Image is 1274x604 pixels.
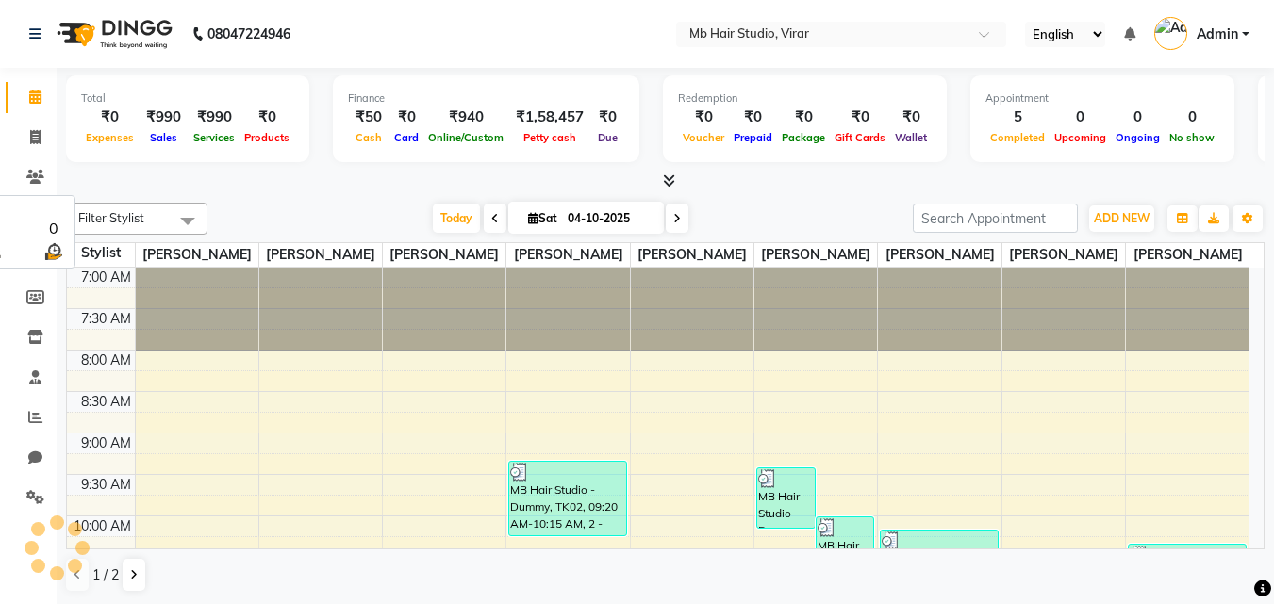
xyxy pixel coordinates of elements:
[830,131,890,144] span: Gift Cards
[631,243,753,267] span: [PERSON_NAME]
[985,106,1050,128] div: 5
[389,131,423,144] span: Card
[77,351,135,370] div: 8:00 AM
[1129,545,1246,569] div: [PERSON_NAME], TK03, 10:20 AM-10:40 AM, Aloevera Wax (Full Leg)
[562,204,656,233] input: 2025-10-04
[1050,106,1111,128] div: 0
[881,531,997,563] div: MB Hair Studio - Dummy, TK01, 10:10 AM-10:35 AM, 3 - Mens's - [PERSON_NAME] Trimming
[678,106,729,128] div: ₹0
[1165,106,1219,128] div: 0
[207,8,290,60] b: 08047224946
[77,392,135,412] div: 8:30 AM
[81,90,294,106] div: Total
[729,106,777,128] div: ₹0
[1111,106,1165,128] div: 0
[1002,243,1125,267] span: [PERSON_NAME]
[830,106,890,128] div: ₹0
[729,131,777,144] span: Prepaid
[1165,131,1219,144] span: No show
[1094,211,1150,225] span: ADD NEW
[77,475,135,495] div: 9:30 AM
[348,90,624,106] div: Finance
[757,468,815,528] div: MB Hair Studio - Dummy, TK01, 09:25 AM-10:10 AM, 1- Mens's - Clean Shaving -,2 - Mens's - Haircut
[754,243,877,267] span: [PERSON_NAME]
[890,106,932,128] div: ₹0
[678,90,932,106] div: Redemption
[348,106,389,128] div: ₹50
[240,106,294,128] div: ₹0
[389,106,423,128] div: ₹0
[878,243,1001,267] span: [PERSON_NAME]
[519,131,581,144] span: Petty cash
[591,106,624,128] div: ₹0
[81,131,139,144] span: Expenses
[48,8,177,60] img: logo
[189,131,240,144] span: Services
[240,131,294,144] span: Products
[523,211,562,225] span: Sat
[41,239,65,263] img: wait_time.png
[817,517,874,590] div: MB Hair Studio - Dummy, TK04, 10:00 AM-10:55 AM, 3 - Mens's - [PERSON_NAME] Trimming,2 - Mens's -...
[506,243,629,267] span: [PERSON_NAME]
[145,131,182,144] span: Sales
[70,516,135,536] div: 10:00 AM
[1154,17,1187,50] img: Admin
[67,243,135,263] div: Stylist
[1089,205,1154,232] button: ADD NEW
[92,565,119,585] span: 1 / 2
[351,131,387,144] span: Cash
[136,243,258,267] span: [PERSON_NAME]
[777,131,830,144] span: Package
[890,131,932,144] span: Wallet
[77,309,135,329] div: 7:30 AM
[509,462,625,535] div: MB Hair Studio - Dummy, TK02, 09:20 AM-10:15 AM, 2 - Mens's - Haircut,3 - Mens's - [PERSON_NAME] ...
[259,243,382,267] span: [PERSON_NAME]
[41,217,65,239] div: 0
[1050,131,1111,144] span: Upcoming
[985,90,1219,106] div: Appointment
[777,106,830,128] div: ₹0
[423,131,508,144] span: Online/Custom
[383,243,505,267] span: [PERSON_NAME]
[433,204,480,233] span: Today
[78,210,144,225] span: Filter Stylist
[985,131,1050,144] span: Completed
[139,106,189,128] div: ₹990
[1126,243,1249,267] span: [PERSON_NAME]
[77,433,135,453] div: 9:00 AM
[678,131,729,144] span: Voucher
[508,106,591,128] div: ₹1,58,457
[593,131,622,144] span: Due
[77,268,135,287] div: 7:00 AM
[1111,131,1165,144] span: Ongoing
[189,106,240,128] div: ₹990
[1197,24,1238,44] span: Admin
[81,106,139,128] div: ₹0
[913,204,1078,233] input: Search Appointment
[423,106,508,128] div: ₹940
